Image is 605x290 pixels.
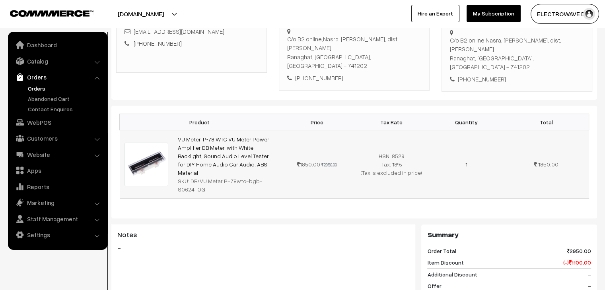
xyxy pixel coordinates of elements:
th: Tax Rate [354,114,429,130]
a: Marketing [10,195,105,210]
a: Dashboard [10,38,105,52]
th: Quantity [429,114,504,130]
span: Additional Discount [427,270,477,278]
a: Reports [10,180,105,194]
a: Contact Enquires [26,105,105,113]
span: 1850.00 [297,161,320,168]
a: [PHONE_NUMBER] [134,40,182,47]
div: C/o B2 online,Nasra, [PERSON_NAME], dist, [PERSON_NAME] Ranaghat, [GEOGRAPHIC_DATA], [GEOGRAPHIC_... [287,35,421,70]
th: Product [120,114,280,130]
button: ELECTROWAVE DE… [531,4,599,24]
th: Total [504,114,589,130]
span: - [588,282,591,290]
span: 1850.00 [538,161,558,168]
blockquote: - [117,243,409,253]
strike: 2950.00 [321,162,337,167]
h3: Summary [427,230,591,239]
span: 1 [465,161,467,168]
div: C/o B2 online,Nasra, [PERSON_NAME], dist, [PERSON_NAME] Ranaghat, [GEOGRAPHIC_DATA], [GEOGRAPHIC_... [450,36,584,72]
span: HSN: 8529 Tax: 18% (Tax is excluded in price) [361,153,422,176]
a: Apps [10,163,105,178]
div: SKU: DB/VU Metar P-78wtc-bgb-S0624-OG [178,177,275,193]
a: Orders [10,70,105,84]
img: COMMMERCE [10,10,93,16]
a: Abandoned Cart [26,95,105,103]
span: Order Total [427,247,456,255]
a: Settings [10,228,105,242]
a: Catalog [10,54,105,68]
a: Orders [26,84,105,93]
h3: Notes [117,230,409,239]
span: 2950.00 [567,247,591,255]
div: [PHONE_NUMBER] [450,75,584,84]
a: My Subscription [467,5,521,22]
span: Offer [427,282,441,290]
img: user [583,8,595,20]
a: WebPOS [10,115,105,130]
button: [DOMAIN_NAME] [90,4,192,24]
span: Item Discount [427,258,463,267]
a: Website [10,147,105,162]
span: (-) 1100.00 [563,258,591,267]
a: Customers [10,131,105,145]
a: Hire an Expert [411,5,459,22]
th: Price [280,114,354,130]
img: 51KWFodWiNL._SL1001_.jpg [125,143,168,186]
a: COMMMERCE [10,8,80,17]
a: Staff Management [10,212,105,226]
a: [EMAIL_ADDRESS][DOMAIN_NAME] [134,28,224,35]
a: VU Meter, P‑78 WTC VU Meter Power Amplifier DB Meter, with White Backlight, Sound Audio Level Tes... [178,136,270,176]
div: [PHONE_NUMBER] [287,73,421,83]
span: - [588,270,591,278]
